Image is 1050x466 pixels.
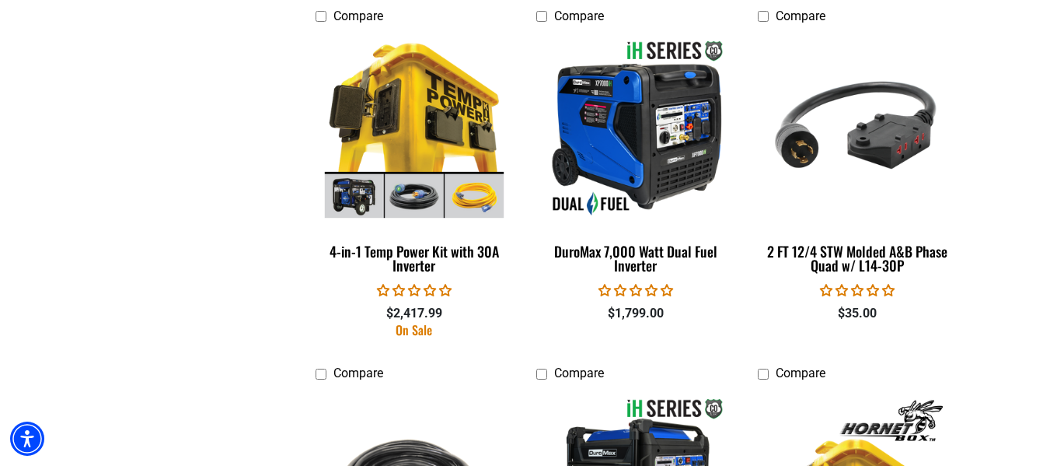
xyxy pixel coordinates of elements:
span: Compare [776,9,825,23]
span: Compare [333,366,383,380]
div: Accessibility Menu [10,422,44,456]
div: 2 FT 12/4 STW Molded A&B Phase Quad w/ L14-30P [758,244,956,272]
a: 4-in-1 Temp Power Kit with 30A Inverter 4-in-1 Temp Power Kit with 30A Inverter [316,31,514,282]
div: $1,799.00 [536,304,734,323]
img: 2 FT 12/4 STW Molded A&B Phase Quad w/ L14-30P [759,39,955,218]
span: Compare [776,366,825,380]
a: DuroMax 7,000 Watt Dual Fuel Inverter DuroMax 7,000 Watt Dual Fuel Inverter [536,31,734,282]
img: DuroMax 7,000 Watt Dual Fuel Inverter [538,39,734,218]
img: 4-in-1 Temp Power Kit with 30A Inverter [316,39,512,218]
a: 2 FT 12/4 STW Molded A&B Phase Quad w/ L14-30P 2 FT 12/4 STW Molded A&B Phase Quad w/ L14-30P [758,31,956,282]
div: DuroMax 7,000 Watt Dual Fuel Inverter [536,244,734,272]
span: 0.00 stars [598,283,673,298]
span: Compare [554,9,604,23]
span: Compare [333,9,383,23]
span: 0.00 stars [377,283,452,298]
div: On Sale [316,324,514,336]
div: 4-in-1 Temp Power Kit with 30A Inverter [316,244,514,272]
div: $35.00 [758,304,956,323]
div: $2,417.99 [316,304,514,323]
span: Compare [554,366,604,380]
span: 0.00 stars [820,283,895,298]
